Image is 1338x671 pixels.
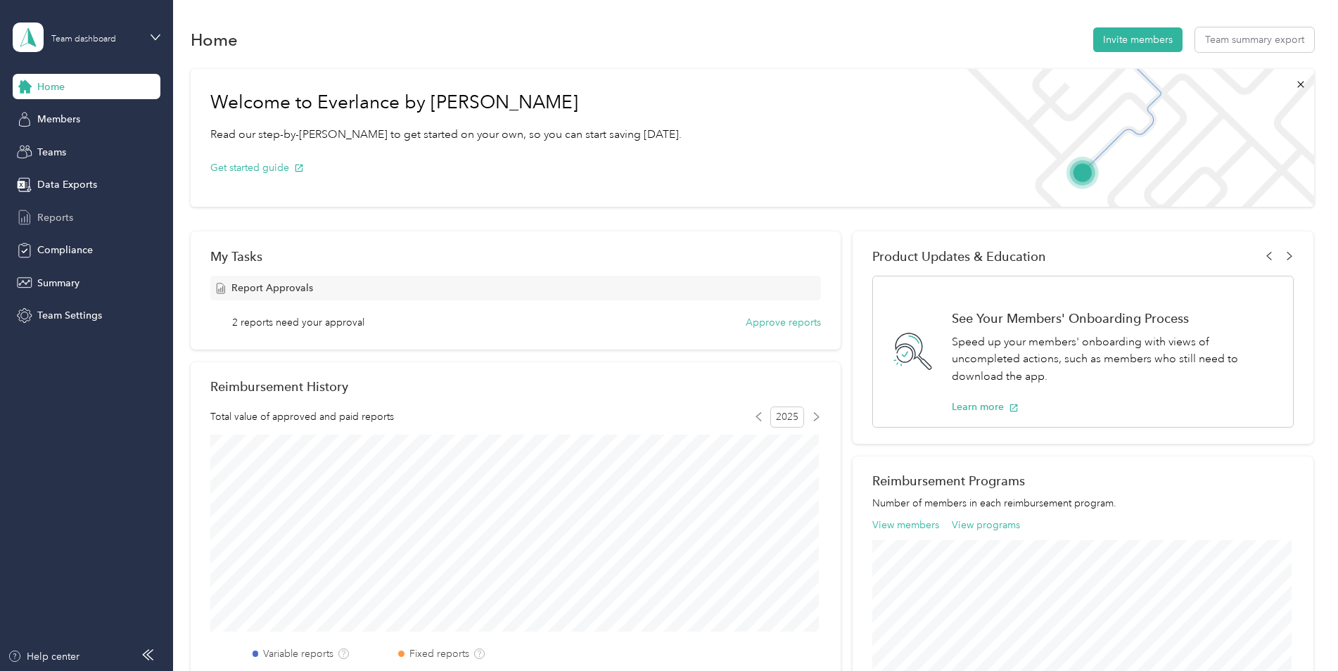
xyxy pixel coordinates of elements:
span: Data Exports [37,177,97,192]
button: Team summary export [1195,27,1314,52]
button: Invite members [1093,27,1183,52]
span: Reports [37,210,73,225]
iframe: Everlance-gr Chat Button Frame [1259,592,1338,671]
span: Teams [37,145,66,160]
h1: See Your Members' Onboarding Process [952,311,1278,326]
button: Learn more [952,400,1019,414]
h1: Home [191,32,238,47]
span: Compliance [37,243,93,257]
button: Help center [8,649,79,664]
span: 2025 [770,407,804,428]
button: View programs [952,518,1020,532]
span: Members [37,112,80,127]
label: Variable reports [263,646,333,661]
span: 2 reports need your approval [232,315,364,330]
h2: Reimbursement Programs [872,473,1294,488]
div: Team dashboard [51,35,116,44]
p: Speed up your members' onboarding with views of uncompleted actions, such as members who still ne... [952,333,1278,385]
p: Read our step-by-[PERSON_NAME] to get started on your own, so you can start saving [DATE]. [210,126,682,143]
span: Summary [37,276,79,290]
label: Fixed reports [409,646,469,661]
span: Team Settings [37,308,102,323]
button: Get started guide [210,160,304,175]
span: Home [37,79,65,94]
img: Welcome to everlance [952,69,1313,207]
div: My Tasks [210,249,821,264]
h2: Reimbursement History [210,379,348,394]
span: Total value of approved and paid reports [210,409,394,424]
button: Approve reports [746,315,821,330]
span: Product Updates & Education [872,249,1046,264]
h1: Welcome to Everlance by [PERSON_NAME] [210,91,682,114]
button: View members [872,518,939,532]
p: Number of members in each reimbursement program. [872,496,1294,511]
span: Report Approvals [231,281,313,295]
